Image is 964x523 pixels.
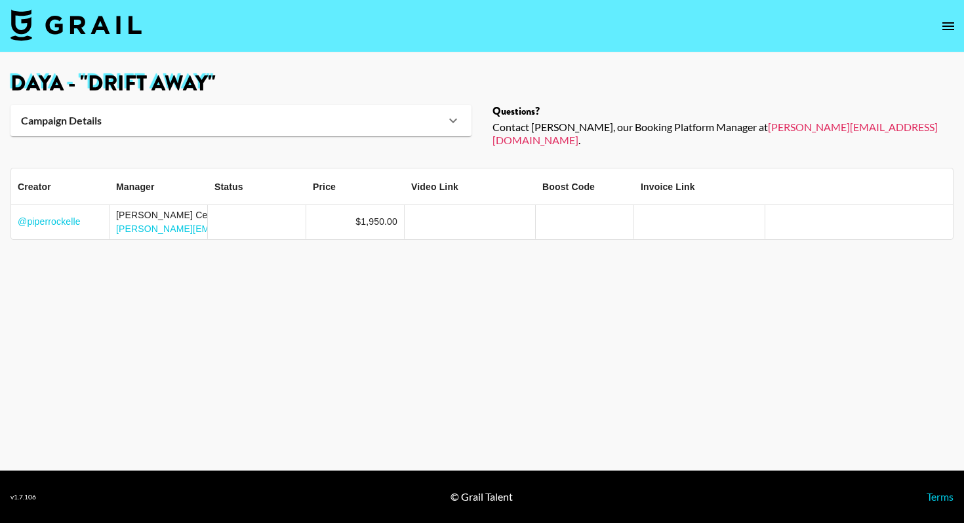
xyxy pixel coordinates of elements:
div: Video Link [411,168,458,205]
div: Invoice Link [641,168,695,205]
div: $1,950.00 [355,215,397,228]
iframe: Drift Widget Chat Controller [898,457,948,507]
strong: Campaign Details [21,114,102,127]
div: Manager [110,168,208,205]
div: Status [208,168,306,205]
div: Video Link [405,168,536,205]
a: [PERSON_NAME][EMAIL_ADDRESS][DOMAIN_NAME] [492,121,938,146]
div: Creator [18,168,51,205]
div: Price [313,168,336,205]
div: Campaign Details [10,105,472,136]
a: [PERSON_NAME][EMAIL_ADDRESS][DOMAIN_NAME] [116,223,351,234]
button: open drawer [935,13,961,39]
div: Questions? [492,105,954,118]
h1: Daya - "Drift Away" [10,73,954,94]
div: Price [306,168,405,205]
div: v 1.7.106 [10,493,36,501]
div: Contact [PERSON_NAME], our Booking Platform Manager at . [492,121,954,147]
div: Creator [11,168,110,205]
div: Invoice Link [634,168,765,205]
div: © Grail Talent [451,490,513,503]
img: Grail Talent [10,9,142,41]
div: [PERSON_NAME] Centra [116,208,351,222]
div: Status [214,168,243,205]
div: Manager [116,168,155,205]
div: Boost Code [536,168,634,205]
a: @piperrockelle [18,215,81,228]
div: Boost Code [542,168,595,205]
